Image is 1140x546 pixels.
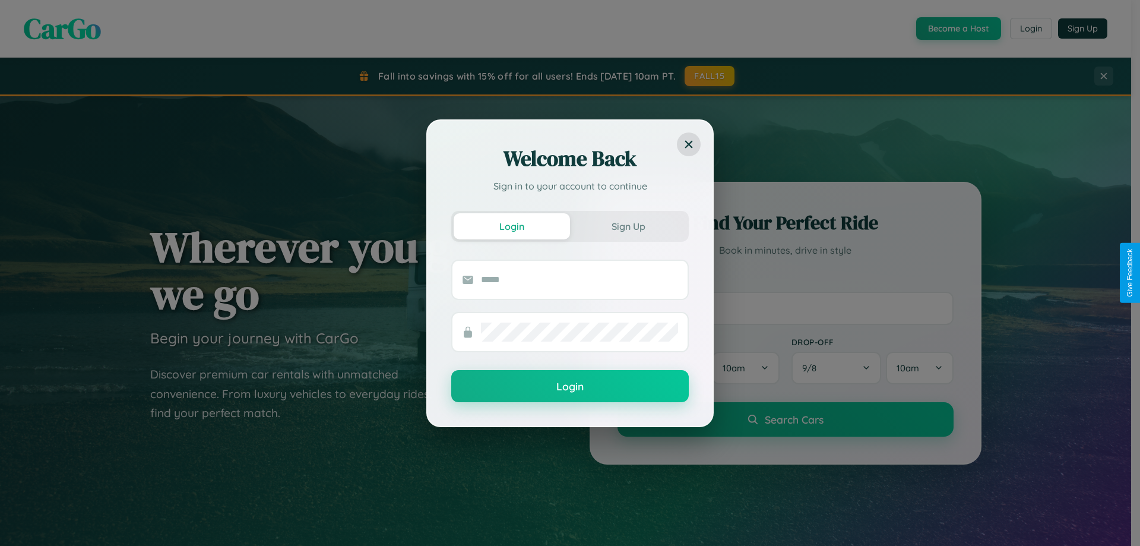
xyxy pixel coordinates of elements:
[451,144,689,173] h2: Welcome Back
[1126,249,1134,297] div: Give Feedback
[451,179,689,193] p: Sign in to your account to continue
[570,213,686,239] button: Sign Up
[454,213,570,239] button: Login
[451,370,689,402] button: Login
